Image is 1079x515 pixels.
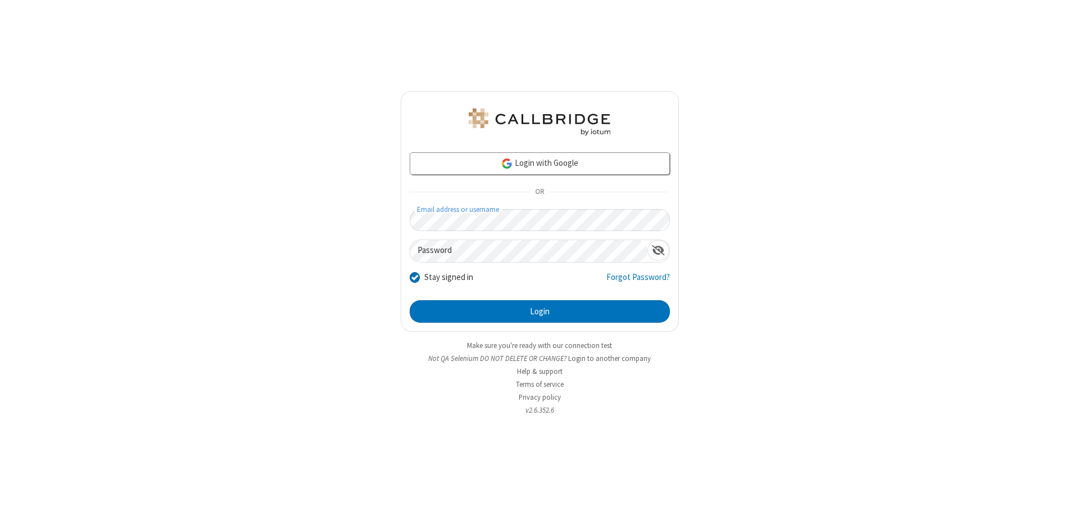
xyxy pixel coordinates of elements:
a: Forgot Password? [606,271,670,292]
a: Help & support [517,367,563,376]
span: OR [531,184,548,200]
label: Stay signed in [424,271,473,284]
li: Not QA Selenium DO NOT DELETE OR CHANGE? [401,353,679,364]
button: Login to another company [568,353,651,364]
a: Terms of service [516,380,564,389]
img: google-icon.png [501,157,513,170]
a: Privacy policy [519,392,561,402]
a: Login with Google [410,152,670,175]
input: Password [410,240,647,262]
li: v2.6.352.6 [401,405,679,415]
img: QA Selenium DO NOT DELETE OR CHANGE [466,109,613,135]
button: Login [410,300,670,323]
a: Make sure you're ready with our connection test [467,341,612,350]
div: Show password [647,240,669,261]
input: Email address or username [410,209,670,231]
iframe: Chat [1051,486,1071,507]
